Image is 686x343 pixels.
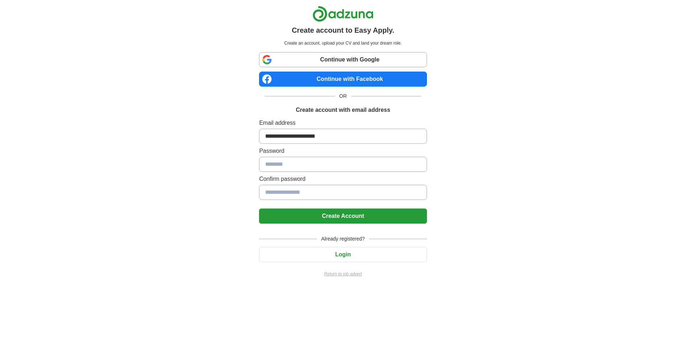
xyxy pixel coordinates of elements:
button: Login [259,247,427,262]
a: Continue with Facebook [259,72,427,87]
button: Create Account [259,209,427,224]
a: Login [259,251,427,257]
span: Already registered? [317,235,369,243]
span: OR [335,92,351,100]
label: Confirm password [259,175,427,183]
img: Adzuna logo [313,6,373,22]
p: Create an account, upload your CV and land your dream role. [260,40,425,46]
label: Email address [259,119,427,127]
label: Password [259,147,427,155]
a: Continue with Google [259,52,427,67]
h1: Create account to Easy Apply. [292,25,394,36]
h1: Create account with email address [296,106,390,114]
a: Return to job advert [259,271,427,277]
